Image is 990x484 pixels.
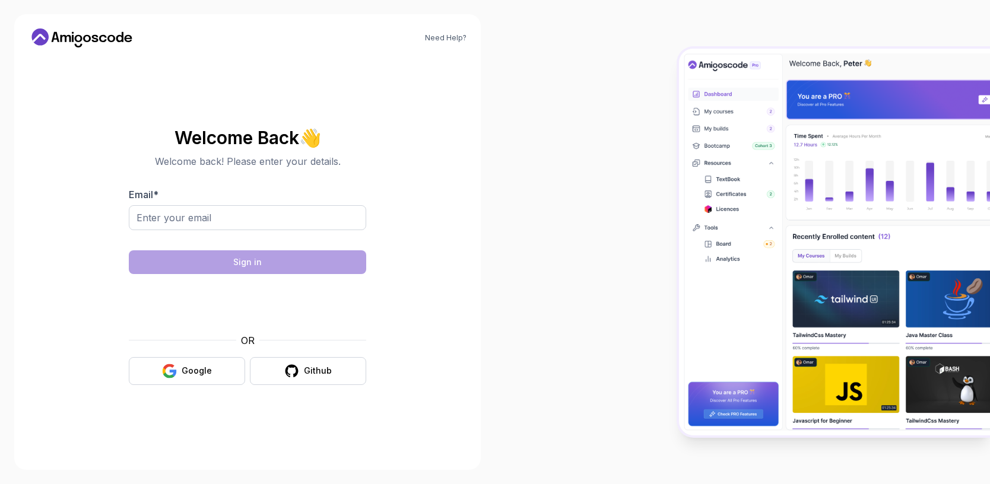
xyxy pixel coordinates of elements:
[158,281,337,326] iframe: Widget containing checkbox for hCaptcha security challenge
[182,365,212,377] div: Google
[129,154,366,168] p: Welcome back! Please enter your details.
[129,189,158,200] label: Email *
[679,49,990,436] img: Amigoscode Dashboard
[129,205,366,230] input: Enter your email
[241,333,255,348] p: OR
[129,250,366,274] button: Sign in
[304,365,332,377] div: Github
[129,357,245,385] button: Google
[233,256,262,268] div: Sign in
[129,128,366,147] h2: Welcome Back
[28,28,135,47] a: Home link
[250,357,366,385] button: Github
[425,33,467,43] a: Need Help?
[299,128,321,147] span: 👋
